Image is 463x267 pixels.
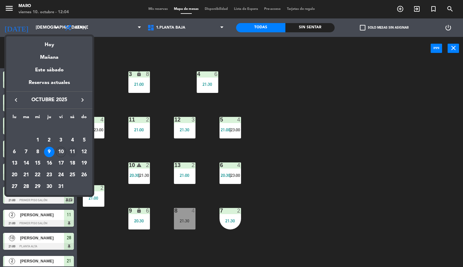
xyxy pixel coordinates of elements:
div: 24 [56,170,66,180]
div: 22 [32,170,43,180]
div: 9 [44,147,54,157]
th: domingo [78,114,90,123]
th: lunes [9,114,20,123]
td: 11 de octubre de 2025 [67,146,79,158]
div: 19 [79,158,89,169]
td: 24 de octubre de 2025 [55,169,67,181]
td: 23 de octubre de 2025 [43,169,55,181]
td: 15 de octubre de 2025 [32,157,43,169]
td: 16 de octubre de 2025 [43,157,55,169]
td: 8 de octubre de 2025 [32,146,43,158]
div: Mañana [6,49,92,62]
div: 15 [32,158,43,169]
div: 28 [21,181,31,192]
td: 31 de octubre de 2025 [55,181,67,193]
td: 3 de octubre de 2025 [55,134,67,146]
td: 28 de octubre de 2025 [20,181,32,193]
div: 11 [67,147,78,157]
td: 14 de octubre de 2025 [20,157,32,169]
td: 25 de octubre de 2025 [67,169,79,181]
div: 17 [56,158,66,169]
div: 25 [67,170,78,180]
td: 19 de octubre de 2025 [78,157,90,169]
td: 22 de octubre de 2025 [32,169,43,181]
div: 6 [9,147,20,157]
div: 27 [9,181,20,192]
th: martes [20,114,32,123]
td: 13 de octubre de 2025 [9,157,20,169]
div: 30 [44,181,54,192]
td: 30 de octubre de 2025 [43,181,55,193]
div: 3 [56,135,66,145]
td: 6 de octubre de 2025 [9,146,20,158]
td: 29 de octubre de 2025 [32,181,43,193]
th: viernes [55,114,67,123]
span: octubre 2025 [22,96,77,104]
div: 10 [56,147,66,157]
td: 12 de octubre de 2025 [78,146,90,158]
td: 18 de octubre de 2025 [67,157,79,169]
div: 20 [9,170,20,180]
div: 2 [44,135,54,145]
div: 7 [21,147,31,157]
td: 1 de octubre de 2025 [32,134,43,146]
div: 23 [44,170,54,180]
td: 21 de octubre de 2025 [20,169,32,181]
div: 4 [67,135,78,145]
td: 2 de octubre de 2025 [43,134,55,146]
i: keyboard_arrow_right [79,96,86,104]
div: Este sábado [6,62,92,79]
td: OCT. [9,123,90,134]
div: 8 [32,147,43,157]
div: 1 [32,135,43,145]
th: sábado [67,114,79,123]
div: 29 [32,181,43,192]
i: keyboard_arrow_left [12,96,20,104]
td: 10 de octubre de 2025 [55,146,67,158]
td: 20 de octubre de 2025 [9,169,20,181]
th: jueves [43,114,55,123]
td: 9 de octubre de 2025 [43,146,55,158]
div: 16 [44,158,54,169]
div: 13 [9,158,20,169]
td: 7 de octubre de 2025 [20,146,32,158]
div: 21 [21,170,31,180]
div: 31 [56,181,66,192]
div: 14 [21,158,31,169]
button: keyboard_arrow_right [77,96,88,104]
div: 5 [79,135,89,145]
td: 27 de octubre de 2025 [9,181,20,193]
div: 26 [79,170,89,180]
td: 4 de octubre de 2025 [67,134,79,146]
td: 26 de octubre de 2025 [78,169,90,181]
div: 12 [79,147,89,157]
button: keyboard_arrow_left [10,96,22,104]
div: Reservas actuales [6,79,92,91]
div: 18 [67,158,78,169]
td: 17 de octubre de 2025 [55,157,67,169]
div: Hoy [6,36,92,49]
th: miércoles [32,114,43,123]
td: 5 de octubre de 2025 [78,134,90,146]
